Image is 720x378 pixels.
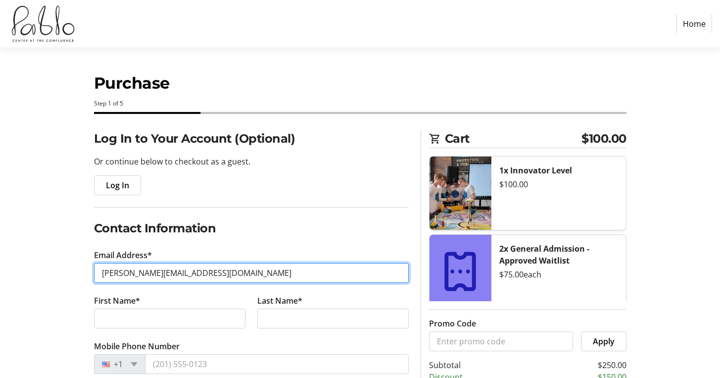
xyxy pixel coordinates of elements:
[499,269,618,280] div: $75.00 each
[94,295,140,307] label: First Name*
[106,179,129,191] span: Log In
[94,219,409,237] h2: Contact Information
[94,71,626,95] h1: Purchase
[94,156,409,167] p: Or continue below to checkout as a guest.
[488,359,626,371] td: $250.00
[445,130,582,148] span: Cart
[499,165,572,176] strong: 1x Innovator Level
[593,335,615,347] span: Apply
[581,331,626,351] button: Apply
[429,318,476,329] label: Promo Code
[94,99,626,108] div: Step 1 of 5
[145,354,409,374] input: (201) 555-0123
[499,178,618,190] div: $100.00
[430,157,491,230] img: Innovator Level
[94,340,180,352] label: Mobile Phone Number
[94,175,141,195] button: Log In
[94,249,152,261] label: Email Address*
[94,130,409,148] h2: Log In to Your Account (Optional)
[499,243,589,266] strong: 2x General Admission - Approved Waitlist
[676,14,712,33] a: Home
[581,130,626,148] span: $100.00
[8,4,78,44] img: Pablo Center's Logo
[429,331,573,351] input: Enter promo code
[429,359,488,371] td: Subtotal
[257,295,302,307] label: Last Name*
